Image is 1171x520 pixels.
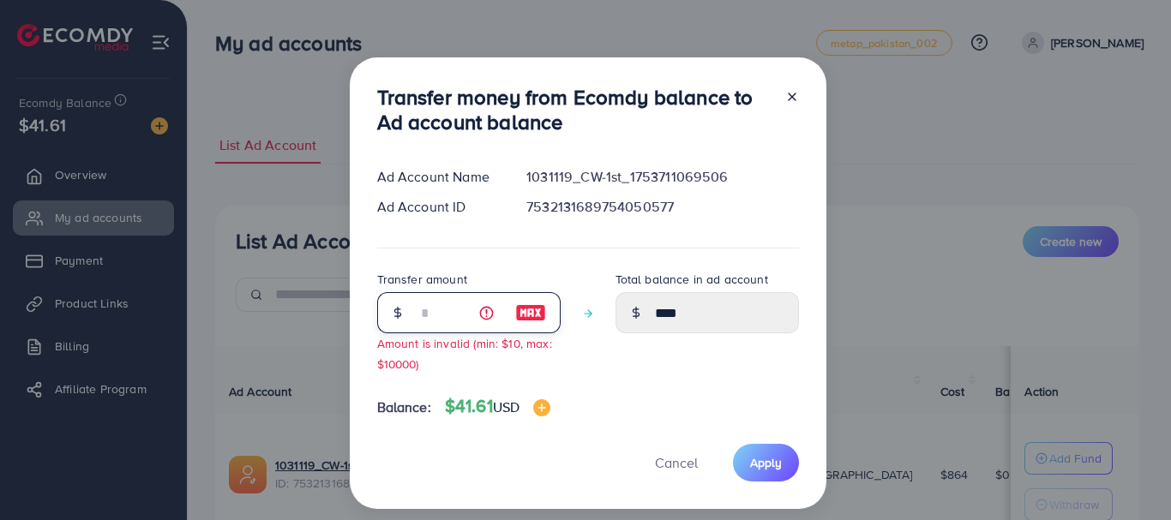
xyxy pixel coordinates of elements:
img: image [533,399,550,416]
h4: $41.61 [445,396,550,417]
small: Amount is invalid (min: $10, max: $10000) [377,335,552,371]
div: 1031119_CW-1st_1753711069506 [513,167,812,187]
span: Apply [750,454,782,471]
img: image [515,302,546,323]
span: Cancel [655,453,698,472]
span: USD [493,397,519,416]
label: Total balance in ad account [616,271,768,288]
span: Balance: [377,397,431,417]
div: Ad Account Name [363,167,513,187]
div: Ad Account ID [363,197,513,217]
div: 7532131689754050577 [513,197,812,217]
button: Cancel [634,444,719,481]
h3: Transfer money from Ecomdy balance to Ad account balance [377,85,772,134]
button: Apply [733,444,799,481]
iframe: Chat [1098,443,1158,507]
label: Transfer amount [377,271,467,288]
